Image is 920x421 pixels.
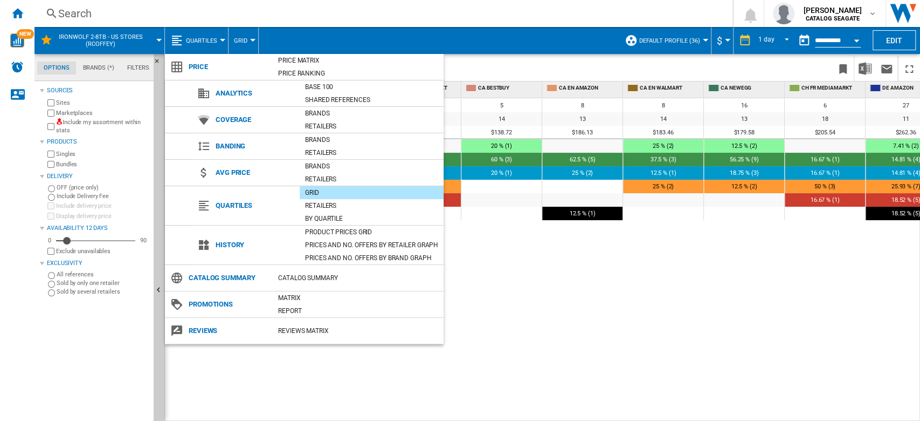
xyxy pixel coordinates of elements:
[300,227,444,237] div: Product prices grid
[273,68,444,79] div: Price Ranking
[300,134,444,145] div: Brands
[210,139,300,154] span: Banding
[273,55,444,66] div: Price Matrix
[300,94,444,105] div: Shared references
[210,112,300,127] span: Coverage
[273,305,444,316] div: Report
[300,147,444,158] div: Retailers
[183,270,273,286] span: Catalog Summary
[273,325,444,336] div: REVIEWS Matrix
[273,273,444,283] div: Catalog Summary
[300,82,444,92] div: Base 100
[210,86,300,101] span: Analytics
[300,240,444,250] div: Prices and No. offers by retailer graph
[183,297,273,312] span: Promotions
[183,323,273,338] span: Reviews
[300,108,444,119] div: Brands
[210,198,300,213] span: Quartiles
[300,213,444,224] div: By quartile
[300,161,444,172] div: Brands
[300,187,444,198] div: Grid
[300,121,444,132] div: Retailers
[300,174,444,185] div: Retailers
[300,200,444,211] div: Retailers
[300,253,444,263] div: Prices and No. offers by brand graph
[273,293,444,303] div: Matrix
[210,165,300,180] span: Avg price
[210,237,300,253] span: History
[183,59,273,74] span: Price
